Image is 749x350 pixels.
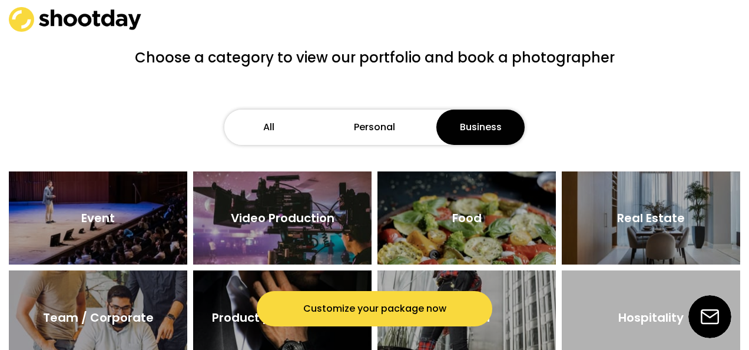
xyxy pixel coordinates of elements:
div: Video Production [231,212,334,224]
img: shootday_logo.png [9,7,142,32]
button: Business [436,110,525,145]
div: Choose a category to view our portfolio and book a photographer [135,47,615,68]
button: All [224,110,313,145]
button: Customize your package now [257,291,492,326]
div: Event [81,212,115,224]
img: email-icon%20%281%29.svg [688,295,731,338]
div: Food [452,212,482,224]
button: Personal [330,110,419,145]
div: Real Estate [617,212,685,224]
